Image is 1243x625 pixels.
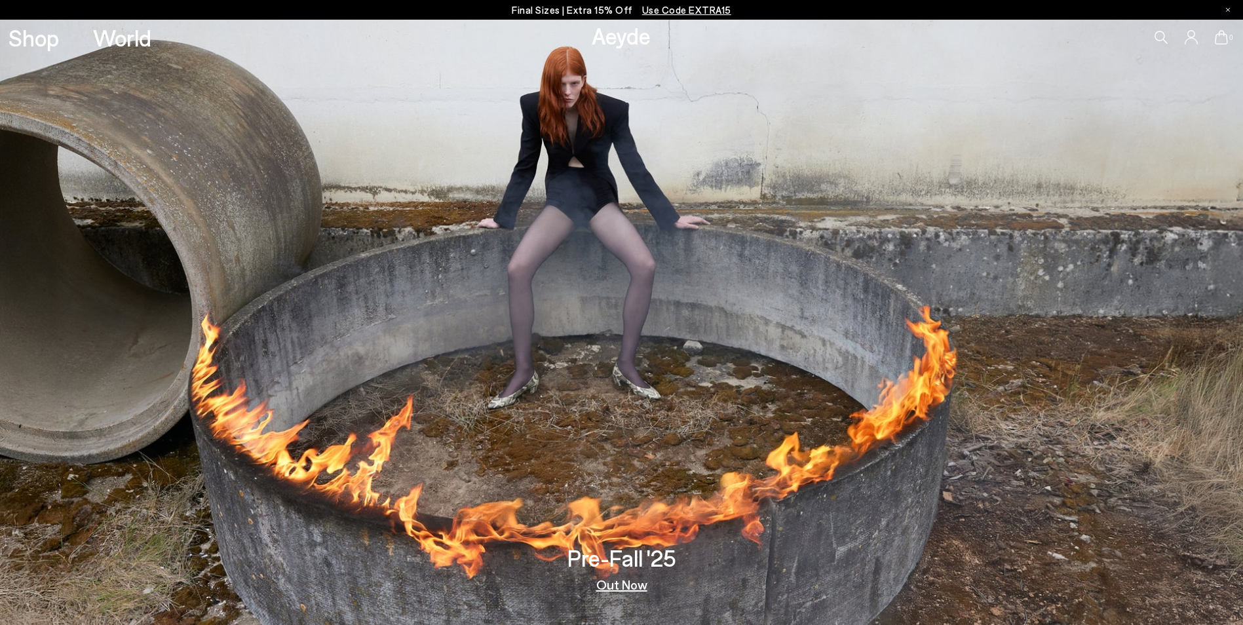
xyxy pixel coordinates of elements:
[596,578,647,591] a: Out Now
[9,26,59,49] a: Shop
[512,2,731,18] p: Final Sizes | Extra 15% Off
[642,4,731,16] span: Navigate to /collections/ss25-final-sizes
[93,26,151,49] a: World
[1215,30,1228,45] a: 0
[1228,34,1234,41] span: 0
[592,22,651,49] a: Aeyde
[567,546,676,569] h3: Pre-Fall '25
